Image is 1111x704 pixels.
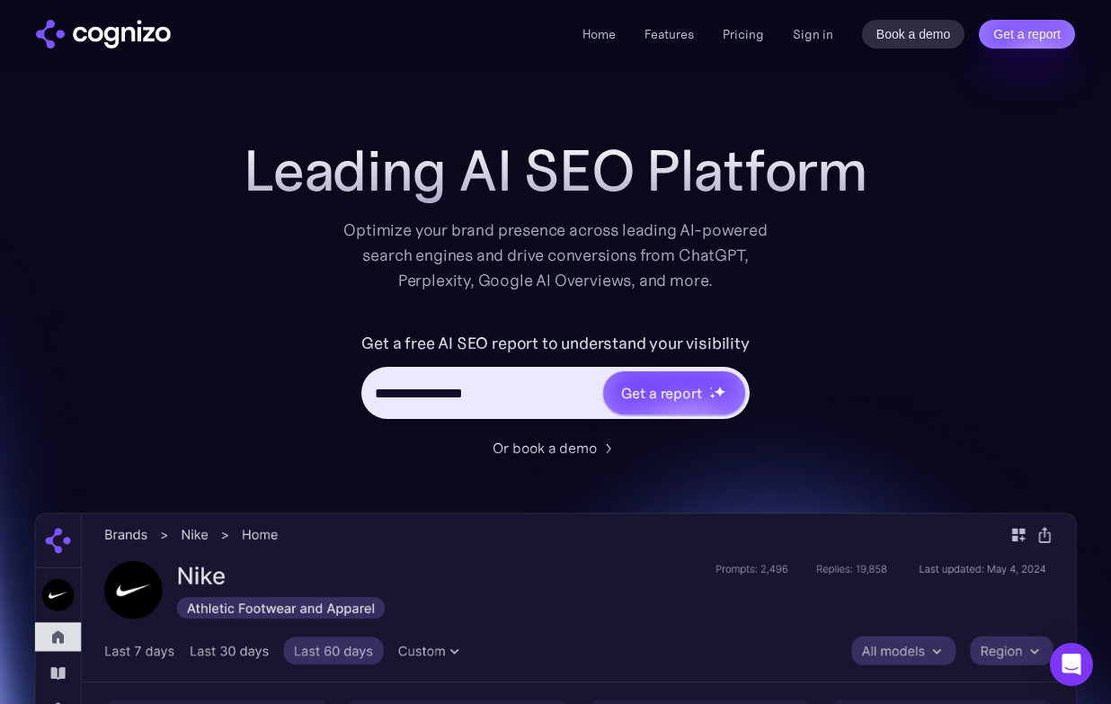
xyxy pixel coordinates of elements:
[361,329,749,428] form: Hero URL Input Form
[644,26,694,42] a: Features
[793,23,833,45] a: Sign in
[862,20,965,49] a: Book a demo
[493,437,618,459] a: Or book a demo
[621,382,702,404] div: Get a report
[723,26,764,42] a: Pricing
[493,437,597,459] div: Or book a demo
[709,393,715,399] img: star
[1050,643,1093,686] div: Open Intercom Messenger
[979,20,1075,49] a: Get a report
[36,20,171,49] img: cognizo logo
[709,387,712,389] img: star
[582,26,616,42] a: Home
[601,370,747,416] a: Get a reportstarstarstar
[361,329,749,358] label: Get a free AI SEO report to understand your visibility
[36,20,171,49] a: home
[244,138,867,203] h1: Leading AI SEO Platform
[714,386,725,397] img: star
[334,218,777,293] div: Optimize your brand presence across leading AI-powered search engines and drive conversions from ...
